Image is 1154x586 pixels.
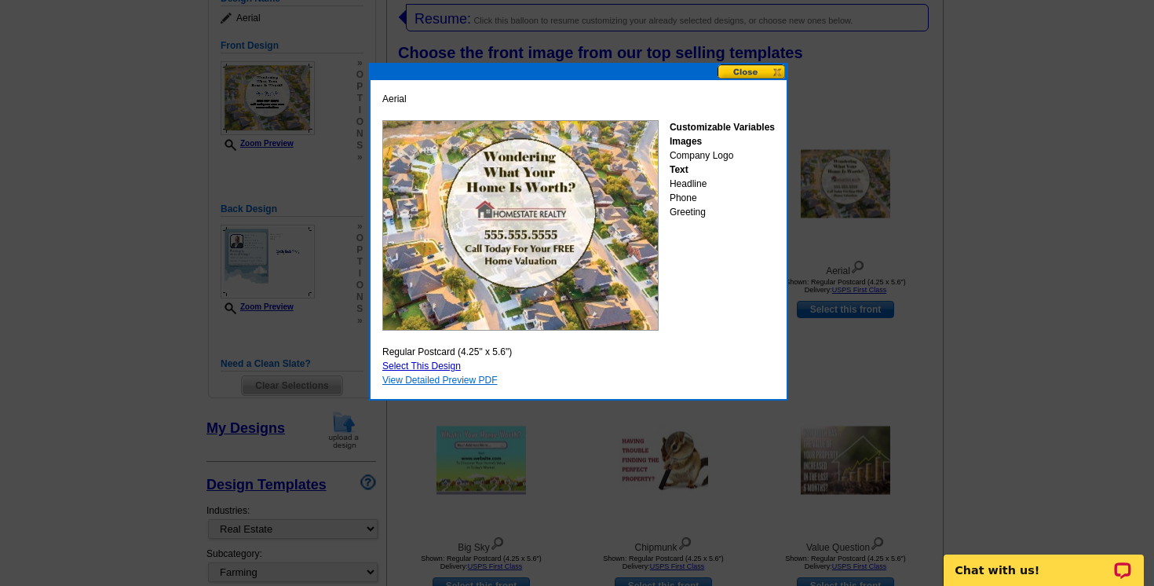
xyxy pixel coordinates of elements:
strong: Images [670,136,702,147]
span: Regular Postcard (4.25" x 5.6") [382,345,512,359]
strong: Text [670,164,688,175]
span: Aerial [382,92,407,106]
strong: Customizable Variables [670,122,775,133]
div: Company Logo Headline Phone Greeting [670,120,775,219]
a: View Detailed Preview PDF [382,375,498,386]
img: homevalue_reg_aerial_front_SAMPLE.jpg [382,120,659,331]
a: Select This Design [382,361,461,372]
iframe: LiveChat chat widget [933,537,1154,586]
